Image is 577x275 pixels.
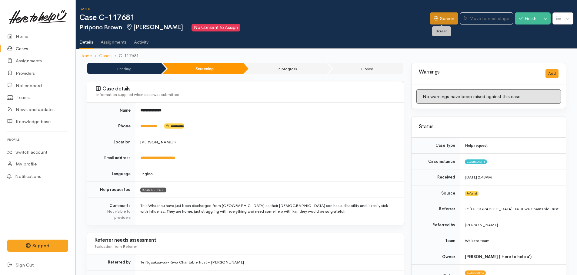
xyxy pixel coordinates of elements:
td: Received [412,169,460,185]
h1: Case C-117681 [79,13,430,22]
a: Cases [99,52,112,59]
b: [PERSON_NAME] ('Here to help u') [465,254,532,259]
div: Information supplied when case was submitted [96,92,396,98]
li: In progress [245,63,327,74]
div: Screen [432,26,451,36]
a: Home [79,52,92,59]
h3: Warnings [419,69,538,75]
time: [DATE] 2:48PM [465,175,492,180]
td: Te Ngaakau-aa-Kiwa Charitable Trust - [PERSON_NAME] [135,254,404,270]
a: Activity [134,31,148,48]
a: Assignments [101,31,127,48]
nav: breadcrumb [76,49,577,63]
td: Name [87,103,135,118]
li: Screening [162,63,243,74]
td: Language [87,166,135,182]
h2: Piripono Brown [79,24,430,31]
td: Referred by [87,254,135,270]
h3: Status [419,124,559,130]
h3: Referrer needs assessment [94,237,396,243]
td: [PERSON_NAME] [460,217,566,233]
div: Not visible to providers [94,208,131,220]
li: Closed [328,63,403,74]
td: Circumstance [412,153,460,169]
h3: Case details [96,86,396,92]
td: Te [GEOGRAPHIC_DATA]-aa-Kiwa Charitable Trust [460,201,566,217]
span: Community [465,159,487,164]
td: Owner [412,249,460,265]
span: FOOD SUPPORT [140,188,166,192]
li: C-117681 [112,52,139,59]
td: Referrer [412,201,460,217]
td: Email address [87,150,135,166]
td: Location [87,134,135,150]
td: This Whaanau have just been discharged from [GEOGRAPHIC_DATA] as their [DEMOGRAPHIC_DATA] son has... [135,198,404,225]
td: Source [412,185,460,201]
span: Waikato team [465,238,489,243]
a: Screen [430,12,458,25]
td: Case Type [412,138,460,153]
a: Details [79,31,93,49]
div: No warnings have been raised against this case [416,89,561,104]
td: Comments [87,198,135,225]
td: Team [412,233,460,249]
button: Finish [515,12,540,25]
h6: Profile [7,136,68,144]
td: Help requested [87,182,135,198]
span: [PERSON_NAME] [125,23,183,31]
td: Phone [87,118,135,134]
span: [PERSON_NAME] » [140,139,176,145]
h6: Cases [79,7,430,11]
button: Add [545,69,559,78]
td: English [135,166,404,182]
a: Move to next stage [460,12,513,25]
span: No Consent to Assign [192,24,240,31]
td: Help request [460,138,566,153]
li: Pending [87,63,161,74]
span: Evaluation from Referrer [94,244,137,249]
td: Referred by [412,217,460,233]
span: Referral [465,191,479,196]
button: Support [7,240,68,252]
